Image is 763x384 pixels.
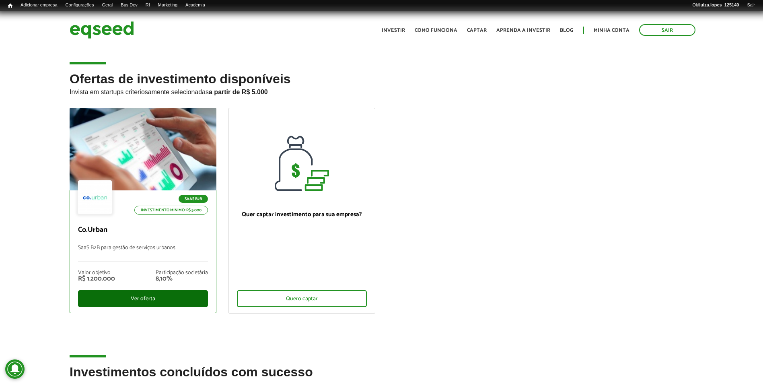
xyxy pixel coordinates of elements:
[70,72,693,108] h2: Ofertas de investimento disponíveis
[156,276,208,282] div: 8,10%
[688,2,743,8] a: Oláluiza.lopes_125140
[228,108,375,314] a: Quer captar investimento para sua empresa? Quero captar
[209,89,268,95] strong: a partir de R$ 5.000
[70,19,134,41] img: EqSeed
[70,108,216,313] a: SaaS B2B Investimento mínimo: R$ 5.000 Co.Urban SaaS B2B para gestão de serviços urbanos Valor ob...
[382,28,405,33] a: Investir
[179,195,208,203] p: SaaS B2B
[16,2,62,8] a: Adicionar empresa
[4,2,16,10] a: Início
[154,2,181,8] a: Marketing
[98,2,117,8] a: Geral
[134,206,208,215] p: Investimento mínimo: R$ 5.000
[156,270,208,276] div: Participação societária
[78,290,208,307] div: Ver oferta
[699,2,739,7] strong: luiza.lopes_125140
[8,3,12,8] span: Início
[70,86,693,96] p: Invista em startups criteriosamente selecionadas
[78,270,115,276] div: Valor objetivo
[496,28,550,33] a: Aprenda a investir
[78,276,115,282] div: R$ 1.200.000
[237,290,367,307] div: Quero captar
[415,28,457,33] a: Como funciona
[78,245,208,262] p: SaaS B2B para gestão de serviços urbanos
[78,226,208,235] p: Co.Urban
[639,24,695,36] a: Sair
[117,2,142,8] a: Bus Dev
[142,2,154,8] a: RI
[237,211,367,218] p: Quer captar investimento para sua empresa?
[560,28,573,33] a: Blog
[62,2,98,8] a: Configurações
[594,28,629,33] a: Minha conta
[181,2,209,8] a: Academia
[743,2,759,8] a: Sair
[467,28,487,33] a: Captar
